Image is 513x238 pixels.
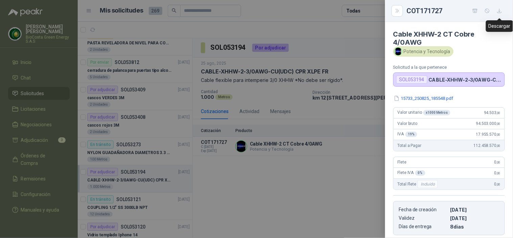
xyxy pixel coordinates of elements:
div: COT171727 [407,5,505,16]
p: Validez [399,215,448,221]
div: x 1000 Metros [423,110,450,115]
div: 19 % [405,132,418,137]
p: Solicitud a la que pertenece [393,65,505,70]
span: 0 [494,160,500,165]
span: 94.503 [484,110,500,115]
div: 0 % [415,170,425,176]
span: Valor unitario [398,110,450,115]
span: Flete IVA [398,170,425,176]
span: ,00 [496,144,500,148]
div: Potencia y Tecnología [393,46,453,57]
div: SOL053194 [396,75,427,84]
p: Fecha de creación [399,207,448,213]
span: IVA [398,132,417,137]
span: 94.503.000 [476,121,500,126]
span: 0 [494,182,500,187]
span: ,00 [496,160,500,164]
p: [DATE] [450,207,499,213]
span: ,00 [496,111,500,115]
button: 15733_250825_185548.pdf [393,95,454,102]
span: 112.458.570 [474,143,500,148]
span: 17.955.570 [476,132,500,137]
p: [DATE] [450,215,499,221]
span: ,00 [496,133,500,136]
img: Company Logo [395,48,402,55]
p: 8 dias [450,224,499,230]
p: CABLE-XHHW-2-3/0AWG-CU(UDC) CPR XLPE FR [429,77,502,83]
div: Incluido [418,180,438,188]
h4: Cable XHHW-2 CT Cobre 4/0AWG [393,30,505,46]
span: ,00 [496,171,500,175]
span: Valor bruto [398,121,417,126]
span: Flete [398,160,406,165]
span: ,00 [496,182,500,186]
span: ,00 [496,122,500,126]
span: Total a Pagar [398,143,421,148]
span: 0 [494,171,500,175]
p: Días de entrega [399,224,448,230]
span: Total Flete [398,180,439,188]
button: Close [393,7,401,15]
